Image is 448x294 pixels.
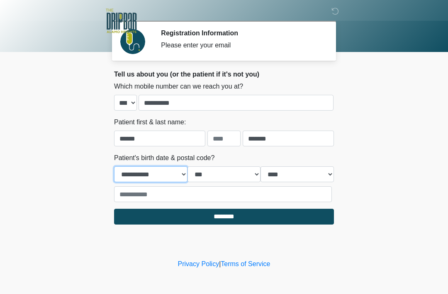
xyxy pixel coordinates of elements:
label: Patient's birth date & postal code? [114,153,214,163]
div: Please enter your email [161,40,321,50]
a: Privacy Policy [178,260,219,267]
a: Terms of Service [221,260,270,267]
label: Which mobile number can we reach you at? [114,82,243,91]
h2: Tell us about you (or the patient if it's not you) [114,70,334,78]
img: The DRIPBaR - Alamo Heights Logo [106,6,137,36]
label: Patient first & last name: [114,117,186,127]
a: | [219,260,221,267]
